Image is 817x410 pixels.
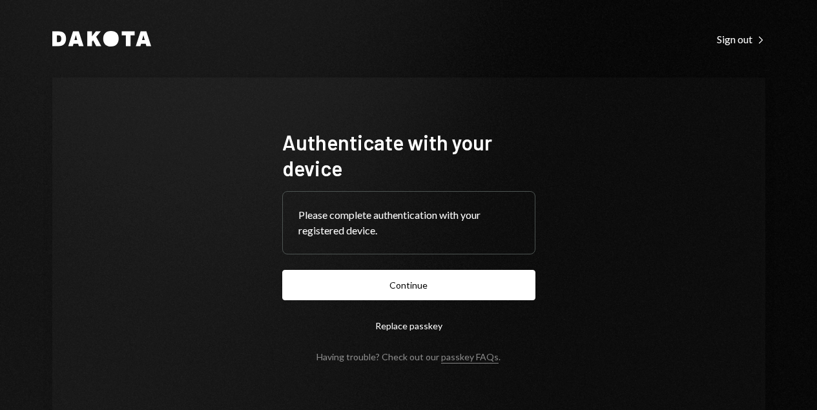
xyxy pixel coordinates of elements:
button: Continue [282,270,535,300]
div: Sign out [717,33,765,46]
a: Sign out [717,32,765,46]
a: passkey FAQs [441,351,499,364]
h1: Authenticate with your device [282,129,535,181]
button: Replace passkey [282,311,535,341]
div: Please complete authentication with your registered device. [298,207,519,238]
div: Having trouble? Check out our . [316,351,501,362]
